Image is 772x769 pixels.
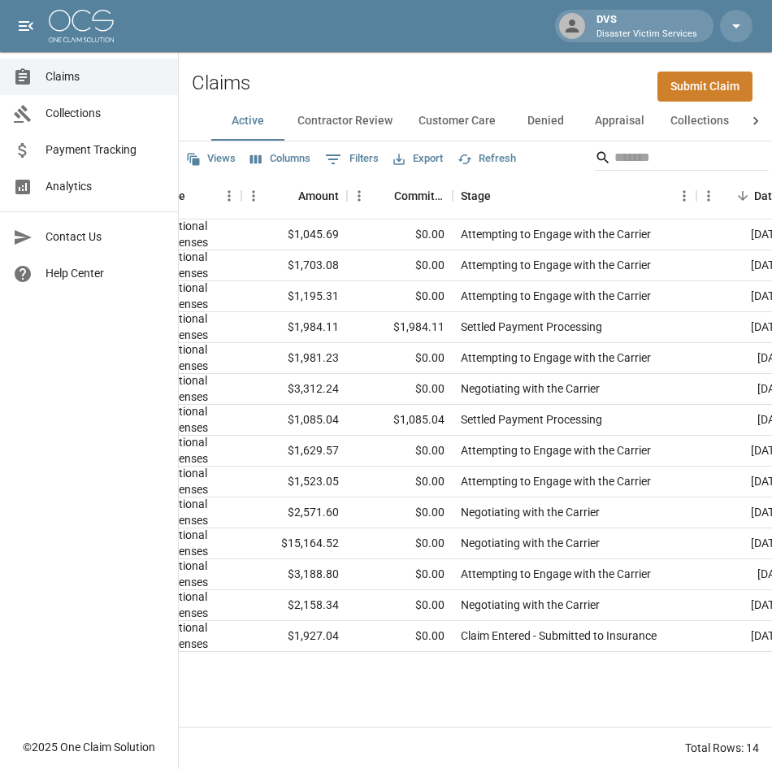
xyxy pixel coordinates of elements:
div: ALE - Additional Living Expenses [128,527,233,559]
div: $0.00 [347,559,453,590]
button: open drawer [10,10,42,42]
button: Sort [491,185,514,207]
div: Committed Amount [394,173,445,219]
button: Sort [275,185,298,207]
div: $0.00 [347,281,453,312]
div: $15,164.52 [241,528,347,559]
div: Amount [241,173,347,219]
button: Denied [509,102,582,141]
div: $0.00 [347,343,453,374]
span: Payment Tracking [46,141,165,159]
div: $1,629.57 [241,436,347,467]
div: $0.00 [347,250,453,281]
div: ALE - Additional Living Expenses [128,589,233,621]
div: Stage [461,173,491,219]
button: Show filters [321,146,383,172]
div: Settled Payment Processing [461,319,602,335]
button: Menu [217,184,241,208]
div: Negotiating with the Carrier [461,597,600,613]
button: Menu [347,184,371,208]
button: Refresh [453,146,520,172]
div: Attempting to Engage with the Carrier [461,226,651,242]
div: Attempting to Engage with the Carrier [461,473,651,489]
div: Total Rows: 14 [685,740,759,756]
button: Export [389,146,447,172]
div: Negotiating with the Carrier [461,535,600,551]
div: Attempting to Engage with the Carrier [461,288,651,304]
div: DVS [590,11,704,41]
button: Select columns [246,146,314,172]
div: Negotiating with the Carrier [461,504,600,520]
div: $0.00 [347,436,453,467]
div: $1,984.11 [347,312,453,343]
div: Search [595,145,769,174]
span: Claims [46,68,165,85]
div: ALE - Additional Living Expenses [128,619,233,652]
div: $0.00 [347,590,453,621]
div: ALE - Additional Living Expenses [128,280,233,312]
div: ALE - Additional Living Expenses [128,218,233,250]
div: Stage [453,173,696,219]
div: ALE - Additional Living Expenses [128,496,233,528]
div: $1,981.23 [241,343,347,374]
div: Attempting to Engage with the Carrier [461,442,651,458]
button: Sort [185,185,208,207]
div: ALE - Additional Living Expenses [128,403,233,436]
span: Contact Us [46,228,165,245]
div: $1,045.69 [241,219,347,250]
div: Claim Type [119,173,241,219]
button: Customer Care [406,102,509,141]
span: Help Center [46,265,165,282]
p: Disaster Victim Services [596,28,697,41]
div: $0.00 [347,219,453,250]
div: Negotiating with the Carrier [461,380,600,397]
button: Collections [657,102,742,141]
div: Claim Entered - Submitted to Insurance [461,628,657,644]
div: Committed Amount [347,173,453,219]
div: ALE - Additional Living Expenses [128,249,233,281]
button: Active [211,102,284,141]
button: Menu [696,184,721,208]
div: $0.00 [347,467,453,497]
div: $1,085.04 [241,405,347,436]
button: Contractor Review [284,102,406,141]
div: ALE - Additional Living Expenses [128,558,233,590]
div: $1,703.08 [241,250,347,281]
div: $0.00 [347,528,453,559]
div: $0.00 [347,621,453,652]
div: ALE - Additional Living Expenses [128,311,233,343]
button: Appraisal [582,102,657,141]
div: ALE - Additional Living Expenses [128,434,233,467]
div: $1,523.05 [241,467,347,497]
div: $1,085.04 [347,405,453,436]
button: Sort [371,185,394,207]
div: Attempting to Engage with the Carrier [461,257,651,273]
button: Menu [672,184,696,208]
button: Sort [731,185,754,207]
div: $1,927.04 [241,621,347,652]
img: ocs-logo-white-transparent.png [49,10,114,42]
div: © 2025 One Claim Solution [23,739,155,755]
div: dynamic tabs [211,102,739,141]
h2: Claims [192,72,250,95]
div: $1,195.31 [241,281,347,312]
div: Settled Payment Processing [461,411,602,428]
div: Attempting to Engage with the Carrier [461,350,651,366]
div: $2,571.60 [241,497,347,528]
span: Analytics [46,178,165,195]
button: Menu [241,184,266,208]
div: ALE - Additional Living Expenses [128,372,233,405]
span: Collections [46,105,165,122]
div: Attempting to Engage with the Carrier [461,566,651,582]
div: Amount [298,173,339,219]
div: $1,984.11 [241,312,347,343]
div: $3,188.80 [241,559,347,590]
div: ALE - Additional Living Expenses [128,465,233,497]
button: Views [182,146,240,172]
div: ALE - Additional Living Expenses [128,341,233,374]
div: $0.00 [347,374,453,405]
a: Submit Claim [657,72,752,102]
div: $0.00 [347,497,453,528]
div: $2,158.34 [241,590,347,621]
div: $3,312.24 [241,374,347,405]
